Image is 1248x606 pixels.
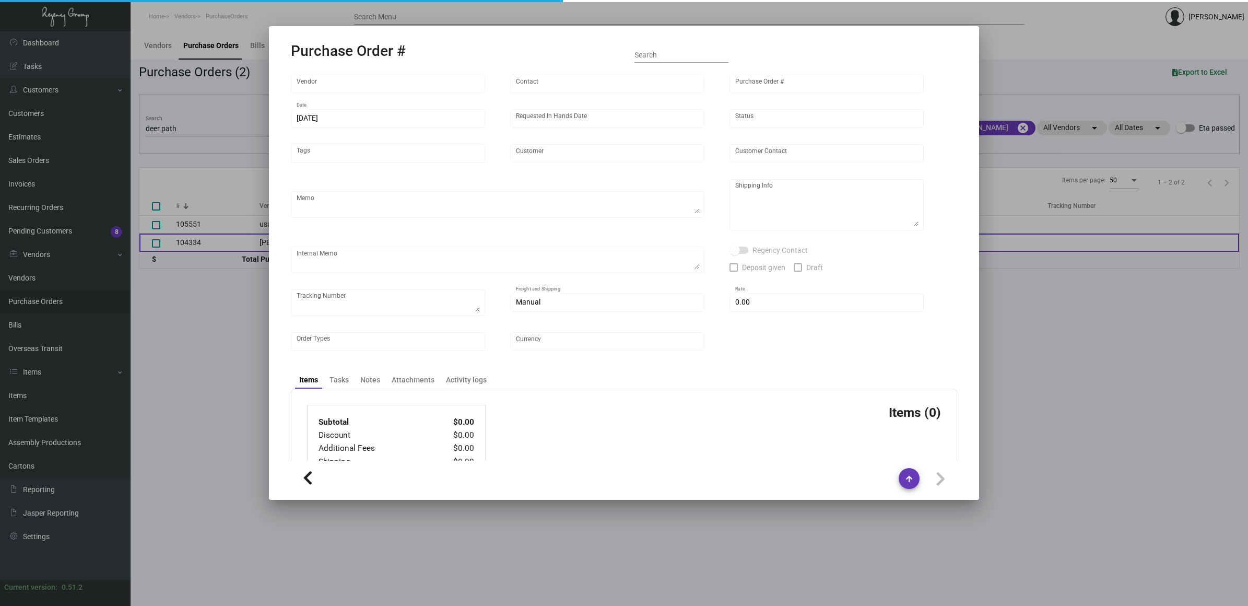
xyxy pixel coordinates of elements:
[431,429,475,442] td: $0.00
[62,582,83,593] div: 0.51.2
[318,416,431,429] td: Subtotal
[516,298,540,306] span: Manual
[752,244,808,257] span: Regency Contact
[360,375,380,386] div: Notes
[889,405,941,420] h3: Items (0)
[291,42,406,60] h2: Purchase Order #
[431,456,475,469] td: $0.00
[318,456,431,469] td: Shipping
[318,429,431,442] td: Discount
[329,375,349,386] div: Tasks
[446,375,487,386] div: Activity logs
[318,442,431,455] td: Additional Fees
[392,375,434,386] div: Attachments
[299,375,318,386] div: Items
[4,582,57,593] div: Current version:
[742,261,785,274] span: Deposit given
[431,442,475,455] td: $0.00
[431,416,475,429] td: $0.00
[806,261,823,274] span: Draft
